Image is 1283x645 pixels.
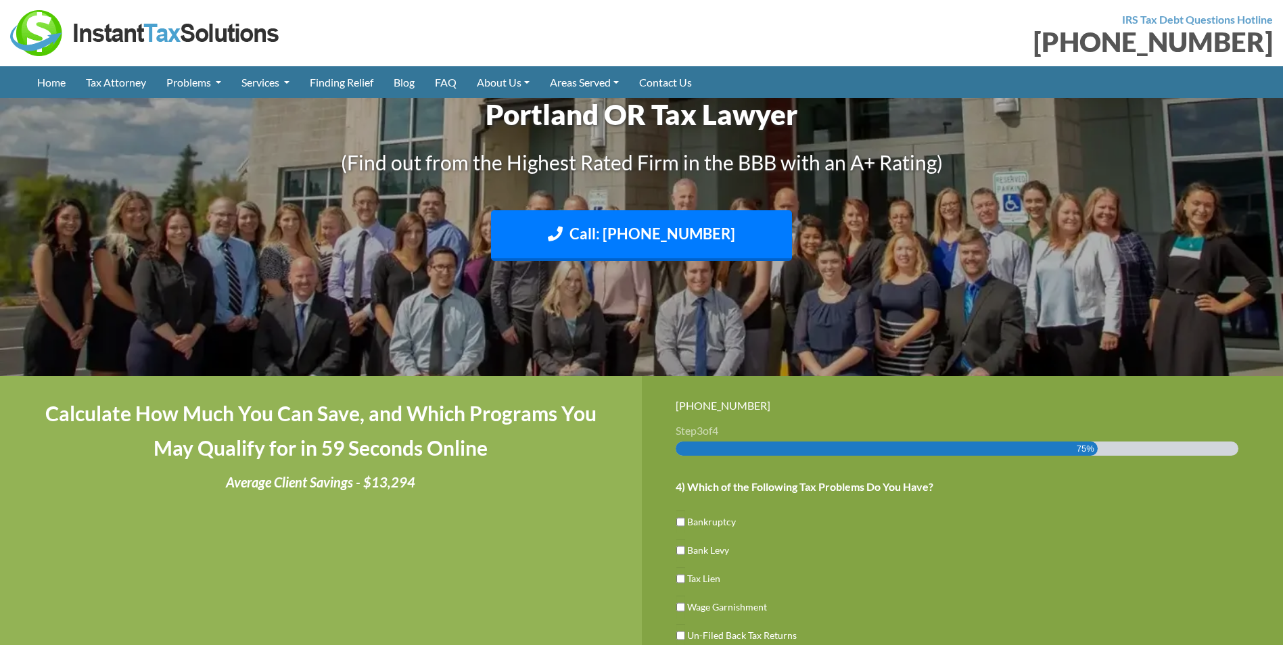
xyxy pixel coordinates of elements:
h4: Calculate How Much You Can Save, and Which Programs You May Qualify for in 59 Seconds Online [34,396,608,465]
a: Call: [PHONE_NUMBER] [491,210,792,261]
a: Problems [156,66,231,98]
div: [PHONE_NUMBER] [652,28,1274,55]
strong: IRS Tax Debt Questions Hotline [1122,13,1273,26]
h3: (Find out from the Highest Rated Firm in the BBB with an A+ Rating) [266,148,1017,176]
label: Tax Lien [687,571,720,586]
label: Wage Garnishment [687,600,767,614]
label: 4) Which of the Following Tax Problems Do You Have? [676,480,933,494]
span: 75% [1077,441,1094,456]
h3: Step of [676,425,1250,436]
a: Blog [383,66,425,98]
a: Areas Served [540,66,629,98]
i: Average Client Savings - $13,294 [226,474,415,490]
span: 3 [697,424,703,437]
label: Bank Levy [687,543,729,557]
a: Instant Tax Solutions Logo [10,25,281,38]
img: Instant Tax Solutions Logo [10,10,281,56]
a: About Us [467,66,540,98]
label: Bankruptcy [687,515,736,529]
h1: Portland OR Tax Lawyer [266,95,1017,135]
label: Un-Filed Back Tax Returns [687,628,797,642]
a: FAQ [425,66,467,98]
a: Finding Relief [300,66,383,98]
a: Tax Attorney [76,66,156,98]
span: 4 [712,424,718,437]
div: [PHONE_NUMBER] [676,396,1250,414]
a: Home [27,66,76,98]
a: Services [231,66,300,98]
a: Contact Us [629,66,702,98]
